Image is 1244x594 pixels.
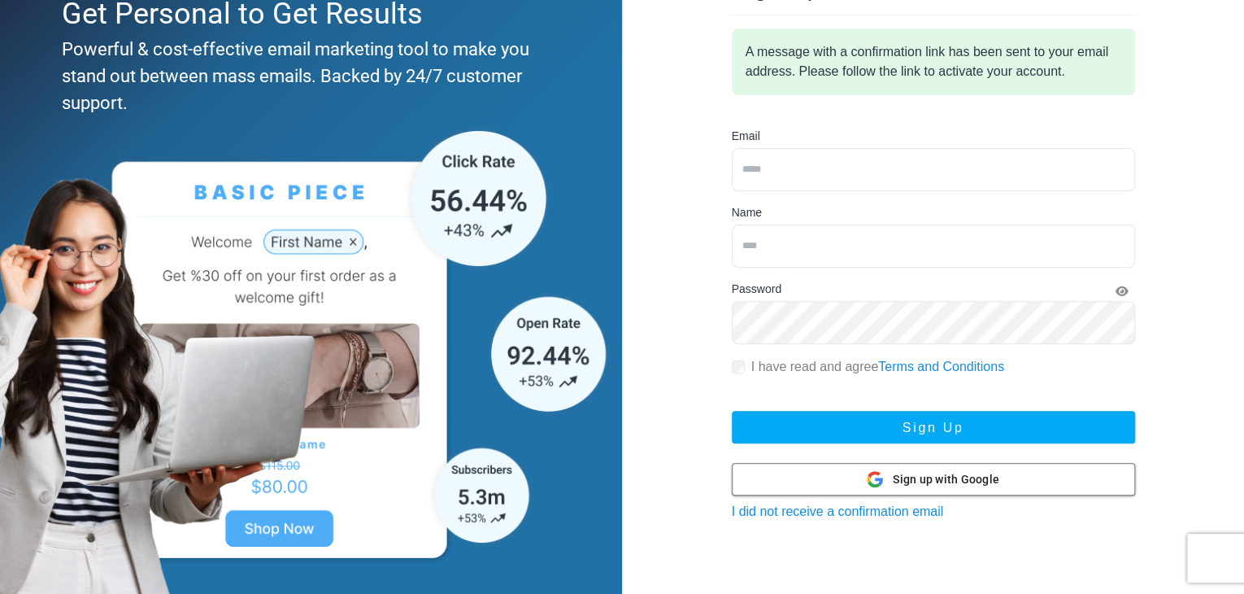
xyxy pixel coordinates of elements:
[732,504,944,518] a: I did not receive a confirmation email
[732,28,1135,95] div: A message with a confirmation link has been sent to your email address. Please follow the link to...
[732,411,1135,443] button: Sign Up
[878,360,1004,373] a: Terms and Conditions
[893,471,999,488] span: Sign up with Google
[732,204,762,221] label: Name
[62,36,553,116] div: Powerful & cost-effective email marketing tool to make you stand out between mass emails. Backed ...
[732,463,1135,496] button: Sign up with Google
[751,357,1004,377] label: I have read and agree
[732,128,760,145] label: Email
[732,281,781,298] label: Password
[1116,286,1129,297] i: Show Password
